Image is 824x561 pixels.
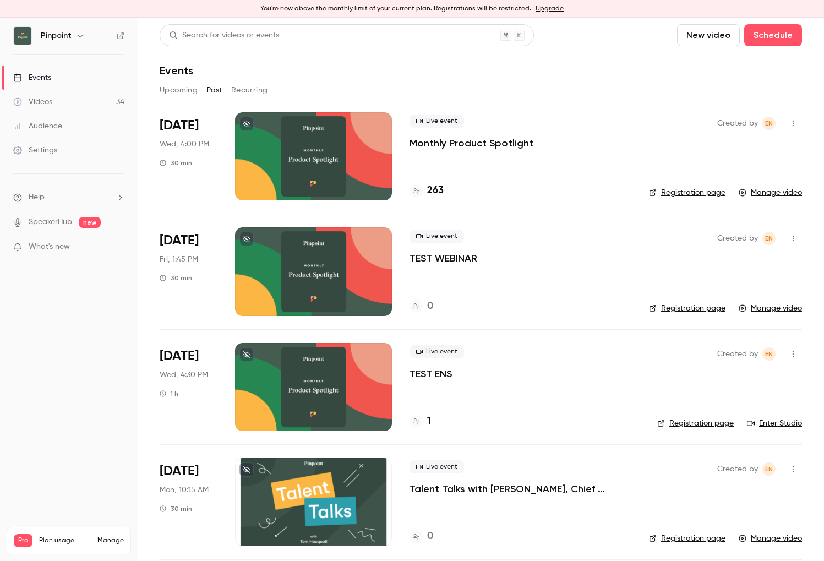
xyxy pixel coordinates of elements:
[765,117,773,130] span: EN
[13,121,62,132] div: Audience
[160,274,192,282] div: 30 min
[410,367,452,380] a: TEST ENS
[410,252,477,265] a: TEST WEBINAR
[410,482,631,495] a: Talent Talks with [PERSON_NAME], Chief Impact Officer at WiHTL & Diversity in Retail
[160,81,198,99] button: Upcoming
[747,418,802,429] a: Enter Studio
[79,217,101,228] span: new
[410,529,433,544] a: 0
[160,112,217,200] div: Sep 17 Wed, 4:00 PM (Europe/London)
[410,137,533,150] a: Monthly Product Spotlight
[231,81,268,99] button: Recurring
[717,117,758,130] span: Created by
[160,484,209,495] span: Mon, 10:15 AM
[739,533,802,544] a: Manage video
[765,462,773,476] span: EN
[160,462,199,480] span: [DATE]
[536,4,564,13] a: Upgrade
[160,227,217,315] div: Sep 12 Fri, 1:45 PM (Europe/London)
[410,299,433,314] a: 0
[649,187,725,198] a: Registration page
[13,96,52,107] div: Videos
[762,462,776,476] span: Emily Newton-Smith
[111,242,124,252] iframe: Noticeable Trigger
[657,418,734,429] a: Registration page
[739,187,802,198] a: Manage video
[717,347,758,361] span: Created by
[410,230,464,243] span: Live event
[160,369,208,380] span: Wed, 4:30 PM
[427,299,433,314] h4: 0
[410,345,464,358] span: Live event
[29,241,70,253] span: What's new
[160,343,217,431] div: Sep 10 Wed, 4:30 PM (Europe/London)
[14,534,32,547] span: Pro
[427,183,444,198] h4: 263
[762,232,776,245] span: Emily Newton-Smith
[29,192,45,203] span: Help
[160,117,199,134] span: [DATE]
[410,460,464,473] span: Live event
[29,216,72,228] a: SpeakerHub
[160,64,193,77] h1: Events
[160,159,192,167] div: 30 min
[160,504,192,513] div: 30 min
[677,24,740,46] button: New video
[410,414,431,429] a: 1
[160,254,198,265] span: Fri, 1:45 PM
[762,117,776,130] span: Emily Newton-Smith
[160,347,199,365] span: [DATE]
[717,462,758,476] span: Created by
[169,30,279,41] div: Search for videos or events
[762,347,776,361] span: Emily Newton-Smith
[739,303,802,314] a: Manage video
[160,389,178,398] div: 1 h
[717,232,758,245] span: Created by
[744,24,802,46] button: Schedule
[427,529,433,544] h4: 0
[39,536,91,545] span: Plan usage
[765,232,773,245] span: EN
[13,145,57,156] div: Settings
[410,115,464,128] span: Live event
[13,192,124,203] li: help-dropdown-opener
[160,139,209,150] span: Wed, 4:00 PM
[206,81,222,99] button: Past
[427,414,431,429] h4: 1
[410,183,444,198] a: 263
[649,303,725,314] a: Registration page
[97,536,124,545] a: Manage
[41,30,72,41] h6: Pinpoint
[14,27,31,45] img: Pinpoint
[13,72,51,83] div: Events
[160,232,199,249] span: [DATE]
[649,533,725,544] a: Registration page
[765,347,773,361] span: EN
[160,458,217,546] div: Jul 28 Mon, 10:15 AM (Europe/London)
